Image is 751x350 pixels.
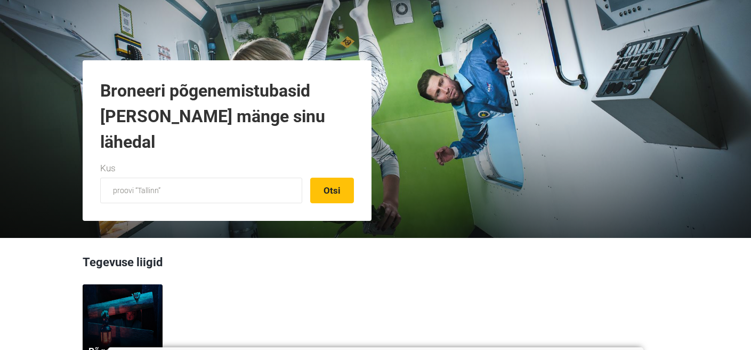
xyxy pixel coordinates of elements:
h3: Tegevuse liigid [83,254,669,276]
button: Otsi [310,178,354,203]
h1: Broneeri põgenemistubasid [PERSON_NAME] mänge sinu lähedal [100,78,354,155]
input: proovi “Tallinn” [100,178,302,203]
label: Kus [100,162,116,176]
